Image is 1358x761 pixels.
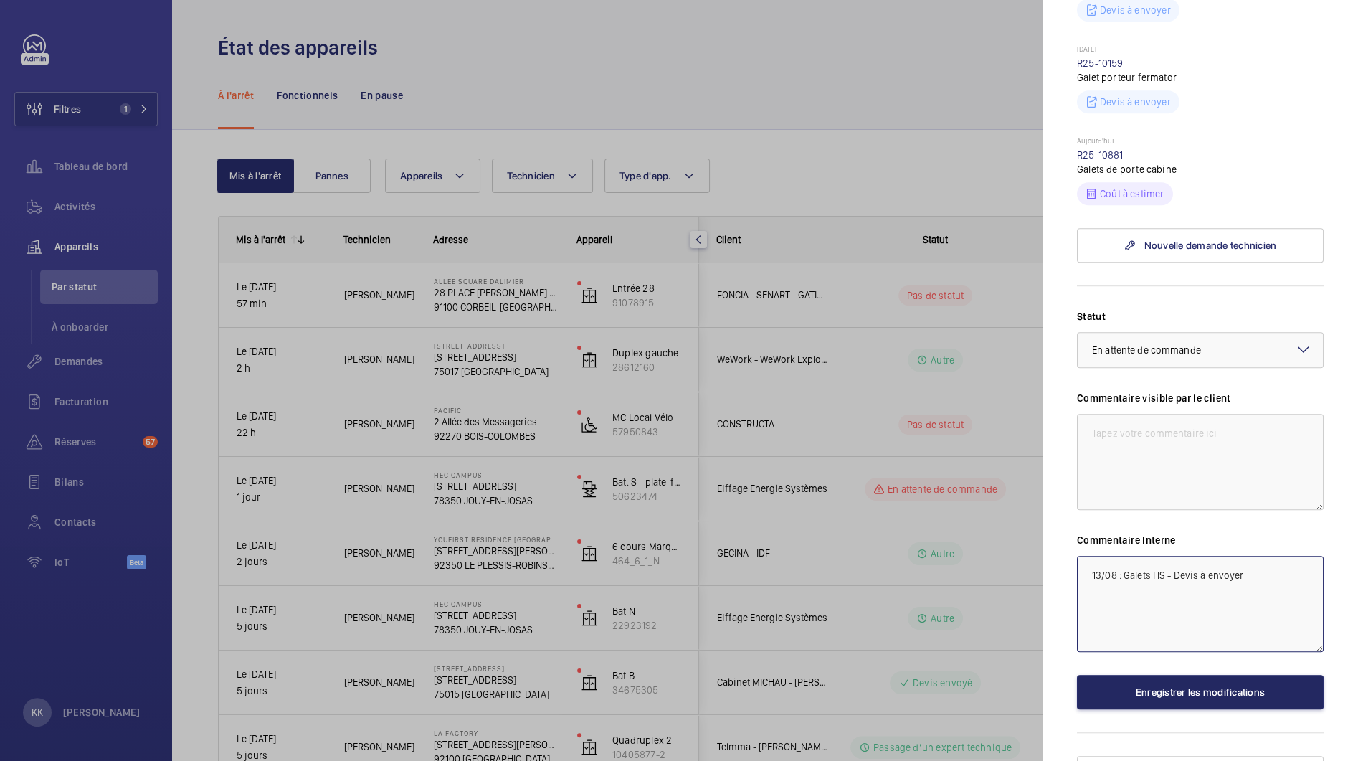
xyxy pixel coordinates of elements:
[1077,162,1324,176] p: Galets de porte cabine
[1077,228,1324,263] a: Nouvelle demande technicien
[1077,57,1124,69] a: R25-10159
[1077,149,1124,161] a: R25-10881
[1100,95,1171,109] p: Devis à envoyer
[1077,675,1324,709] button: Enregistrer les modifications
[1092,344,1201,356] span: En attente de commande
[1077,70,1324,85] p: Galet porteur fermator
[1100,186,1164,201] p: Coût à estimer
[1100,3,1171,17] p: Devis à envoyer
[1077,309,1324,323] label: Statut
[1077,136,1324,148] p: Aujourd'hui
[1077,533,1324,547] label: Commentaire Interne
[1077,44,1324,56] p: [DATE]
[1077,391,1324,405] label: Commentaire visible par le client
